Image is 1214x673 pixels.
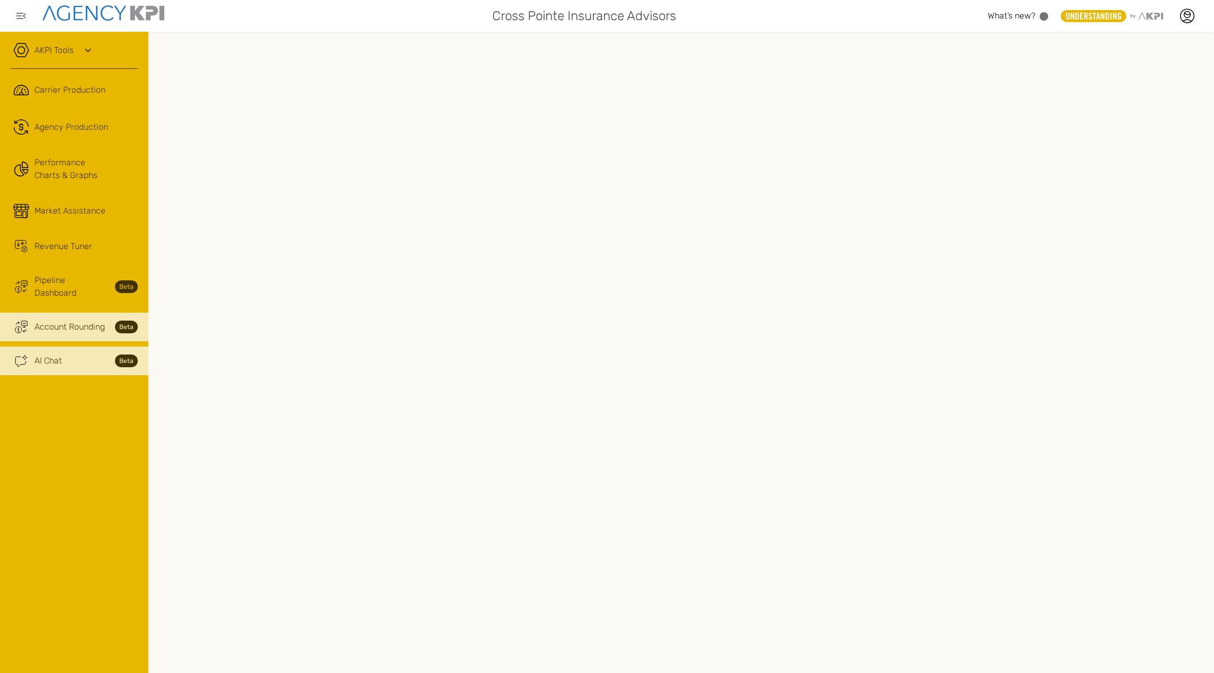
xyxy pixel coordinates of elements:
span: What’s new? [988,11,1035,21]
strong: Beta [115,280,138,293]
span: Revenue Tuner [34,240,92,253]
strong: Beta [115,355,138,367]
strong: Beta [115,321,138,333]
img: agencykpi-logo-550x69-2d9e3fa8.png [42,5,164,21]
span: Market Assistance [34,205,105,217]
span: AI Chat [34,355,62,367]
span: Account Rounding [34,321,105,333]
span: Pipeline Dashboard [34,274,109,299]
span: Carrier Production [34,84,105,96]
a: AKPI Tools [34,44,74,57]
span: Cross Pointe Insurance Advisors [492,6,676,25]
span: Agency Production [34,121,108,134]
